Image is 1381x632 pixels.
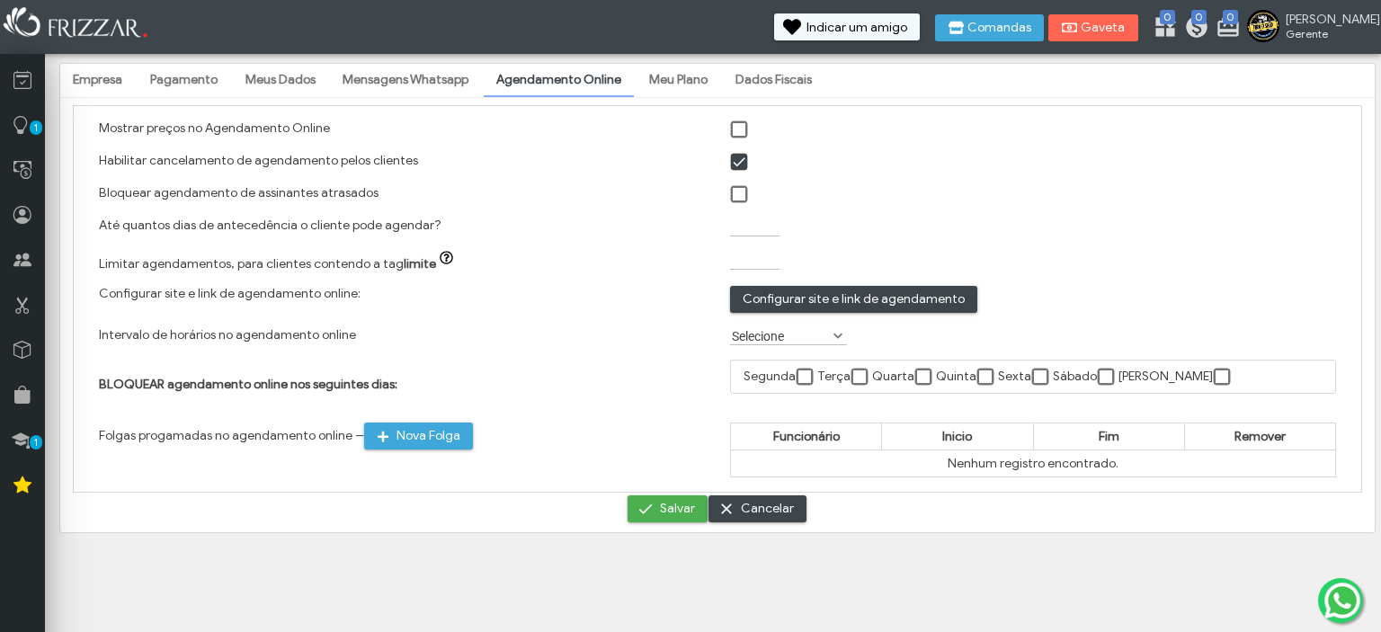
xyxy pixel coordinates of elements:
[731,450,1336,477] td: Nenhum registro encontrado.
[723,65,824,95] a: Dados Fiscais
[1191,10,1207,24] span: 0
[99,286,361,301] label: Configurar site e link de agendamento online:
[660,495,695,522] span: Salvar
[1033,423,1184,450] th: Fim
[436,251,461,269] button: Limitar agendamentos, para clientes contendo a taglimite
[404,256,436,271] strong: limite
[1286,27,1367,40] span: Gerente
[628,495,708,522] button: Salvar
[99,327,356,343] label: Intervalo de horários no agendamento online
[967,22,1031,34] span: Comandas
[708,495,806,522] button: Cancelar
[872,369,914,384] label: Quarta
[936,369,976,384] label: Quinta
[1099,429,1119,444] span: Fim
[484,65,634,95] a: Agendamento Online
[99,153,418,168] label: Habilitar cancelamento de agendamento pelos clientes
[1247,10,1372,46] a: [PERSON_NAME] Gerente
[330,65,481,95] a: Mensagens Whatsapp
[741,495,794,522] span: Cancelar
[1081,22,1126,34] span: Gaveta
[99,120,330,136] label: Mostrar preços no Agendamento Online
[99,256,462,271] label: Limitar agendamentos, para clientes contendo a tag
[60,65,135,95] a: Empresa
[730,286,977,313] button: Configurar site e link de agendamento
[1321,579,1364,622] img: whatsapp.png
[773,429,840,444] span: Funcionário
[99,185,379,200] label: Bloquear agendamento de assinantes atrasados
[1223,10,1238,24] span: 0
[1153,14,1171,43] a: 0
[396,423,460,450] span: Nova Folga
[1184,14,1202,43] a: 0
[806,22,907,34] span: Indicar um amigo
[233,65,328,95] a: Meus Dados
[882,423,1033,450] th: Inicio
[1216,14,1234,43] a: 0
[364,423,473,450] button: Folgas progamadas no agendamento online --
[637,65,720,95] a: Meu Plano
[942,429,972,444] span: Inicio
[1048,14,1138,41] button: Gaveta
[138,65,230,95] a: Pagamento
[99,428,474,443] label: Folgas progamadas no agendamento online --
[1184,423,1335,450] th: Remover
[730,327,831,344] label: Selecione
[30,120,42,135] span: 1
[99,377,705,392] h4: BLOQUEAR agendamento online nos seguintes dias:
[1160,10,1175,24] span: 0
[30,435,42,450] span: 1
[744,369,796,384] label: Segunda
[1053,369,1097,384] label: Sábado
[817,369,851,384] label: Terça
[99,218,441,233] label: Até quantos dias de antecedência o cliente pode agendar?
[998,369,1031,384] label: Sexta
[731,423,882,450] th: Funcionário
[1234,429,1286,444] span: Remover
[1118,369,1213,384] label: [PERSON_NAME]
[743,286,965,313] span: Configurar site e link de agendamento
[1286,12,1367,27] span: [PERSON_NAME]
[935,14,1044,41] button: Comandas
[774,13,920,40] button: Indicar um amigo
